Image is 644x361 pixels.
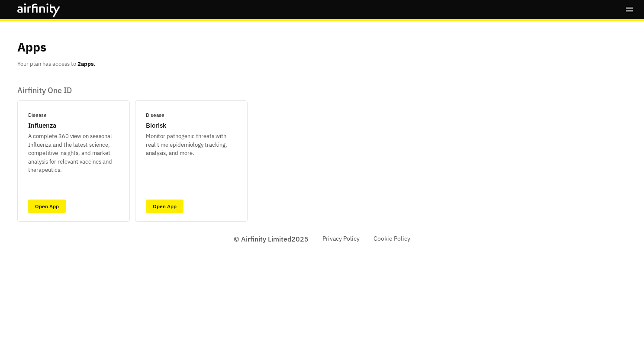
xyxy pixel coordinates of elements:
[28,121,56,131] p: Influenza
[322,234,360,243] a: Privacy Policy
[374,234,410,243] a: Cookie Policy
[146,121,166,131] p: Biorisk
[28,132,119,174] p: A complete 360 view on seasonal Influenza and the latest science, competitive insights, and marke...
[28,111,47,119] p: Disease
[234,234,309,244] p: © Airfinity Limited 2025
[17,86,248,95] p: Airfinity One ID
[146,111,164,119] p: Disease
[17,38,46,56] p: Apps
[77,60,96,68] b: 2 apps.
[17,60,96,68] p: Your plan has access to
[146,132,237,158] p: Monitor pathogenic threats with real time epidemiology tracking, analysis, and more.
[146,200,184,213] a: Open App
[28,200,66,213] a: Open App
